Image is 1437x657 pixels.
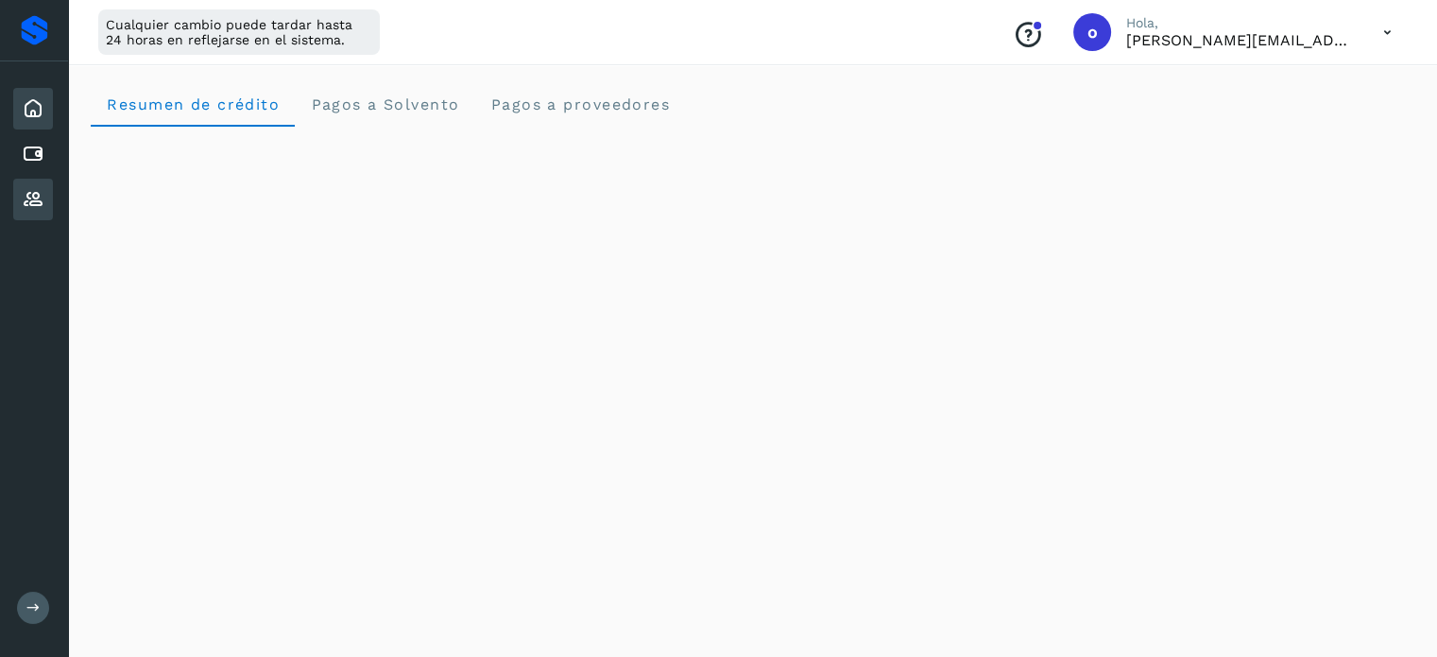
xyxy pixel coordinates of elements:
div: Proveedores [13,179,53,220]
div: Cualquier cambio puede tardar hasta 24 horas en reflejarse en el sistema. [98,9,380,55]
p: Hola, [1126,15,1353,31]
span: Pagos a Solvento [310,95,459,113]
span: Resumen de crédito [106,95,280,113]
div: Inicio [13,88,53,130]
span: Pagos a proveedores [489,95,670,113]
p: orlando@rfllogistics.com.mx [1126,31,1353,49]
div: Cuentas por pagar [13,133,53,175]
